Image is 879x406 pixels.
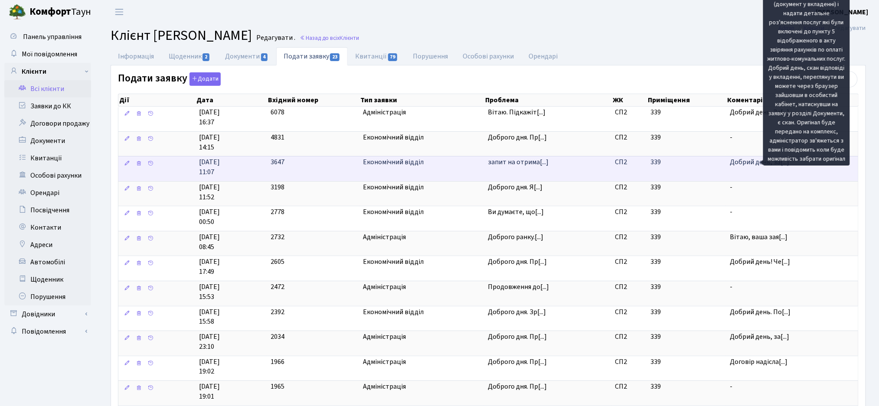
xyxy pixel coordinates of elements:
span: Адміністрація [363,382,481,392]
span: 2778 [271,207,284,217]
span: [DATE] 08:45 [199,232,264,252]
a: Квитанції [4,149,91,167]
a: Подати заявку [276,47,348,65]
a: Заявки до КК [4,97,91,115]
span: СП2 [615,107,644,117]
span: Клієнт [PERSON_NAME] [111,26,252,45]
a: Панель управління [4,28,91,45]
span: [DATE] 19:02 [199,357,264,377]
span: - [730,133,855,143]
span: Економічний відділ [363,257,481,267]
th: ЖК [612,94,647,106]
a: Адреси [4,236,91,253]
th: Тип заявки [359,94,484,106]
span: СП2 [615,232,644,242]
a: Всі клієнти [4,80,91,97]
span: Економічний відділ [363,157,481,167]
span: 4 [261,53,268,61]
span: 339 [650,107,661,117]
a: Порушення [4,288,91,305]
span: 79 [388,53,398,61]
span: Доброго дня. Я[...] [488,182,542,192]
span: [DATE] 16:37 [199,107,264,127]
span: Вітаю. Підкажіт[...] [488,107,546,117]
span: СП2 [615,133,644,143]
span: 2034 [271,332,284,341]
span: 339 [650,133,661,142]
span: Ви думаєте, що[...] [488,207,544,217]
span: СП2 [615,357,644,367]
span: 2 [203,53,209,61]
a: Документи [218,47,276,65]
span: 3647 [271,157,284,167]
a: Інформація [111,47,161,65]
span: Добрий день. За[...] [730,107,789,117]
a: Договори продажу [4,115,91,132]
span: СП2 [615,282,644,292]
span: Адміністрація [363,357,481,367]
span: [DATE] 17:49 [199,257,264,277]
span: Доброго дня. Зр[...] [488,307,546,317]
span: 1966 [271,357,284,367]
span: 339 [650,382,661,391]
span: 2472 [271,282,284,292]
span: Адміністрація [363,232,481,242]
span: Клієнти [340,34,359,42]
a: Клієнти [4,63,91,80]
button: Переключити навігацію [108,5,130,19]
span: - [730,207,855,217]
a: Порушення [406,47,456,65]
span: Адміністрація [363,107,481,117]
span: [DATE] 00:50 [199,207,264,227]
a: Щоденник [4,271,91,288]
span: СП2 [615,332,644,342]
span: 339 [650,257,661,266]
a: Документи [4,132,91,149]
span: Панель управління [23,32,82,42]
a: Автомобілі [4,253,91,271]
span: 3198 [271,182,284,192]
span: [DATE] 11:07 [199,157,264,177]
span: Доброго дня. Пр[...] [488,133,547,142]
span: Вітаю, ваша зая[...] [730,232,788,242]
span: [DATE] 19:01 [199,382,264,402]
span: 4831 [271,133,284,142]
span: [DATE] 14:15 [199,133,264,153]
a: Орендарі [4,184,91,201]
span: Доброго дня. Пр[...] [488,332,547,341]
span: Добрий день. По[...] [730,307,791,317]
img: logo.png [9,3,26,21]
span: 1965 [271,382,284,391]
span: - [730,282,855,292]
a: Особові рахунки [4,167,91,184]
small: Редагувати . [255,34,295,42]
a: Повідомлення [4,323,91,340]
a: Щоденник [161,47,218,65]
a: Особові рахунки [456,47,522,65]
span: СП2 [615,157,644,167]
span: Економічний відділ [363,207,481,217]
span: Добрий день! Че[...] [730,257,790,266]
span: Договір надісла[...] [730,357,788,367]
span: Доброго дня. Пр[...] [488,382,547,391]
span: СП2 [615,207,644,217]
th: Проблема [484,94,612,106]
span: Адміністрація [363,282,481,292]
span: Доброго ранку.[...] [488,232,543,242]
span: 339 [650,307,661,317]
a: Орендарі [522,47,565,65]
span: Економічний відділ [363,307,481,317]
span: [DATE] 15:58 [199,307,264,327]
label: Подати заявку [118,72,221,86]
span: 2605 [271,257,284,266]
a: Назад до всіхКлієнти [300,34,359,42]
span: 339 [650,282,661,292]
span: Добрий день, за[...] [730,157,789,167]
span: Добрий день, за[...] [730,332,789,341]
span: Економічний відділ [363,182,481,192]
th: Дії [118,94,196,106]
span: Адміністрація [363,332,481,342]
span: 2732 [271,232,284,242]
th: Приміщення [647,94,727,106]
span: 23 [330,53,340,61]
